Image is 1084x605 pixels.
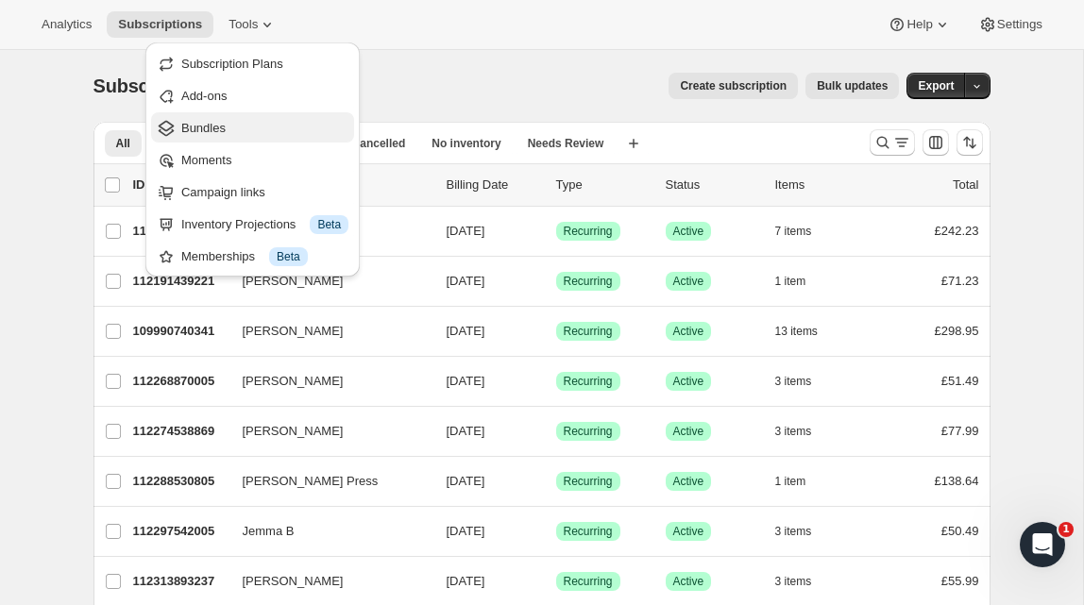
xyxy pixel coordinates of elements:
[775,568,833,595] button: 3 items
[243,522,295,541] span: Jemma B
[673,474,704,489] span: Active
[1059,522,1074,537] span: 1
[231,516,420,546] button: Jemma B
[673,224,704,239] span: Active
[243,372,344,391] span: [PERSON_NAME]
[447,274,485,288] span: [DATE]
[231,566,420,597] button: [PERSON_NAME]
[133,372,228,391] p: 112268870005
[447,424,485,438] span: [DATE]
[181,153,231,167] span: Moments
[447,374,485,388] span: [DATE]
[906,73,965,99] button: Export
[870,129,915,156] button: Search and filter results
[775,274,806,289] span: 1 item
[775,324,818,339] span: 13 items
[564,224,613,239] span: Recurring
[564,474,613,489] span: Recurring
[133,176,228,194] p: ID
[673,274,704,289] span: Active
[564,424,613,439] span: Recurring
[116,136,130,151] span: All
[181,247,348,266] div: Memberships
[151,80,354,110] button: Add-ons
[133,468,979,495] div: 112288530805[PERSON_NAME] Press[DATE]SuccessRecurringSuccessActive1 item£138.64
[243,572,344,591] span: [PERSON_NAME]
[680,78,787,93] span: Create subscription
[775,218,833,244] button: 7 items
[93,76,217,96] span: Subscriptions
[564,324,613,339] span: Recurring
[775,176,870,194] div: Items
[775,474,806,489] span: 1 item
[181,57,283,71] span: Subscription Plans
[447,324,485,338] span: [DATE]
[967,11,1054,38] button: Settings
[133,268,979,294] div: 112191439221[PERSON_NAME][DATE]SuccessRecurringSuccessActive1 item£71.23
[447,574,485,588] span: [DATE]
[243,322,344,341] span: [PERSON_NAME]
[957,129,983,156] button: Sort the results
[151,48,354,78] button: Subscription Plans
[997,17,1042,32] span: Settings
[564,274,613,289] span: Recurring
[133,368,979,395] div: 112268870005[PERSON_NAME][DATE]SuccessRecurringSuccessActive3 items£51.49
[447,224,485,238] span: [DATE]
[918,78,954,93] span: Export
[133,272,228,291] p: 112191439221
[133,522,228,541] p: 112297542005
[564,524,613,539] span: Recurring
[42,17,92,32] span: Analytics
[133,222,228,241] p: 110533771637
[107,11,213,38] button: Subscriptions
[151,112,354,143] button: Bundles
[133,568,979,595] div: 112313893237[PERSON_NAME][DATE]SuccessRecurringSuccessActive3 items£55.99
[151,144,354,175] button: Moments
[564,374,613,389] span: Recurring
[935,324,979,338] span: £298.95
[231,366,420,396] button: [PERSON_NAME]
[133,572,228,591] p: 112313893237
[133,418,979,445] div: 112274538869[PERSON_NAME][DATE]SuccessRecurringSuccessActive3 items£77.99
[941,424,979,438] span: £77.99
[229,17,258,32] span: Tools
[181,89,227,103] span: Add-ons
[817,78,888,93] span: Bulk updates
[133,422,228,441] p: 112274538869
[941,574,979,588] span: £55.99
[673,524,704,539] span: Active
[923,129,949,156] button: Customize table column order and visibility
[775,224,812,239] span: 7 items
[775,518,833,545] button: 3 items
[666,176,760,194] p: Status
[181,121,226,135] span: Bundles
[231,416,420,446] button: [PERSON_NAME]
[556,176,651,194] div: Type
[953,176,978,194] p: Total
[133,218,979,244] div: 110533771637[PERSON_NAME][DATE]SuccessRecurringSuccessActive7 items£242.23
[775,268,827,294] button: 1 item
[133,322,228,341] p: 109990740341
[941,524,979,538] span: £50.49
[941,274,979,288] span: £71.23
[775,318,838,345] button: 13 items
[673,374,704,389] span: Active
[775,418,833,445] button: 3 items
[231,316,420,346] button: [PERSON_NAME]
[133,318,979,345] div: 109990740341[PERSON_NAME][DATE]SuccessRecurringSuccessActive13 items£298.95
[669,73,798,99] button: Create subscription
[775,374,812,389] span: 3 items
[775,424,812,439] span: 3 items
[447,524,485,538] span: [DATE]
[906,17,932,32] span: Help
[673,424,704,439] span: Active
[317,217,341,232] span: Beta
[352,136,406,151] span: Cancelled
[231,466,420,496] button: [PERSON_NAME] Press
[118,17,202,32] span: Subscriptions
[277,249,300,264] span: Beta
[133,518,979,545] div: 112297542005Jemma B[DATE]SuccessRecurringSuccessActive3 items£50.49
[432,136,500,151] span: No inventory
[775,468,827,495] button: 1 item
[133,176,979,194] div: IDCustomerBilling DateTypeStatusItemsTotal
